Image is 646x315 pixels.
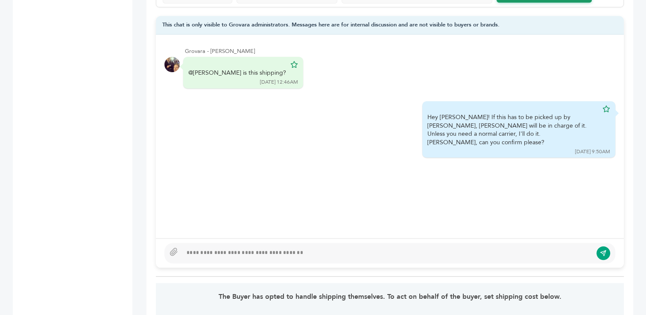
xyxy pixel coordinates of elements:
[427,138,598,147] div: [PERSON_NAME], can you confirm please?
[156,16,624,35] div: This chat is only visible to Grovara administrators. Messages here are for internal discussion an...
[260,79,298,86] div: [DATE] 12:46AM
[188,69,286,77] div: @[PERSON_NAME] is this shipping?
[175,292,605,302] p: The Buyer has opted to handle shipping themselves. To act on behalf of the buyer, set shipping co...
[427,113,598,146] div: Hey [PERSON_NAME]! If this has to be picked up by [PERSON_NAME], [PERSON_NAME] will be in charge ...
[575,148,610,155] div: [DATE] 9:50AM
[185,47,615,55] div: Grovara - [PERSON_NAME]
